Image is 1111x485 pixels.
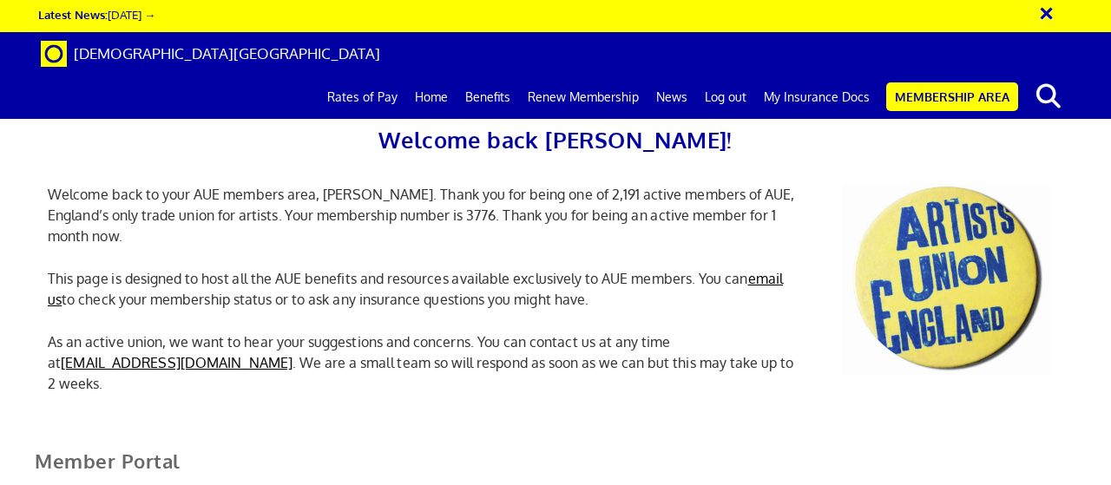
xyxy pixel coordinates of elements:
a: Latest News:[DATE] → [38,7,155,22]
h2: Welcome back [PERSON_NAME]! [35,121,1076,158]
p: This page is designed to host all the AUE benefits and resources available exclusively to AUE mem... [35,268,816,310]
button: search [1022,78,1075,115]
a: My Insurance Docs [755,75,878,119]
a: News [648,75,696,119]
a: Brand [DEMOGRAPHIC_DATA][GEOGRAPHIC_DATA] [28,32,393,75]
a: Renew Membership [519,75,648,119]
a: Benefits [457,75,519,119]
p: As an active union, we want to hear your suggestions and concerns. You can contact us at any time... [35,331,816,394]
a: [EMAIL_ADDRESS][DOMAIN_NAME] [61,354,293,371]
a: Rates of Pay [319,75,406,119]
a: Membership Area [886,82,1018,111]
a: Home [406,75,457,119]
strong: Latest News: [38,7,108,22]
a: Log out [696,75,755,119]
span: [DEMOGRAPHIC_DATA][GEOGRAPHIC_DATA] [74,44,380,62]
p: Welcome back to your AUE members area, [PERSON_NAME]. Thank you for being one of 2,191 active mem... [35,184,816,246]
